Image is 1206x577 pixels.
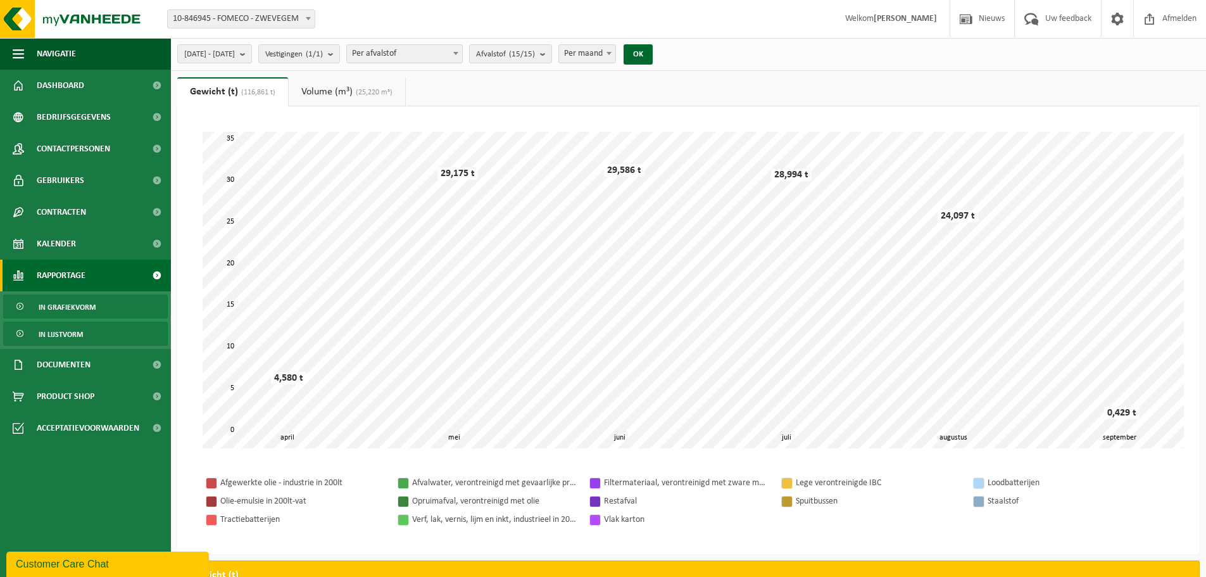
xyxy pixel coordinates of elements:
button: Afvalstof(15/15) [469,44,552,63]
span: [DATE] - [DATE] [184,45,235,64]
div: Loodbatterijen [988,475,1152,491]
div: 29,586 t [604,164,644,177]
div: Verf, lak, vernis, lijm en inkt, industrieel in 200lt-vat [412,512,577,528]
span: Product Shop [37,381,94,412]
strong: [PERSON_NAME] [874,14,937,23]
iframe: chat widget [6,549,211,577]
span: Acceptatievoorwaarden [37,412,139,444]
span: Vestigingen [265,45,323,64]
span: Per afvalstof [346,44,463,63]
span: Kalender [37,228,76,260]
span: (25,220 m³) [353,89,393,96]
span: In grafiekvorm [39,295,96,319]
a: In grafiekvorm [3,295,168,319]
span: Contactpersonen [37,133,110,165]
div: 29,175 t [437,167,478,180]
div: Opruimafval, verontreinigd met olie [412,493,577,509]
div: Filtermateriaal, verontreinigd met zware metalen [604,475,769,491]
button: OK [624,44,653,65]
span: Navigatie [37,38,76,70]
span: Gebruikers [37,165,84,196]
div: 4,580 t [271,372,306,384]
span: Documenten [37,349,91,381]
div: 0,429 t [1104,407,1140,419]
div: Lege verontreinigde IBC [796,475,960,491]
count: (15/15) [509,50,535,58]
span: (116,861 t) [238,89,275,96]
a: In lijstvorm [3,322,168,346]
div: Olie-emulsie in 200lt-vat [220,493,385,509]
span: Rapportage [37,260,85,291]
div: Spuitbussen [796,493,960,509]
div: 28,994 t [771,168,812,181]
a: Gewicht (t) [177,77,288,106]
div: Afvalwater, verontreinigd met gevaarlijke producten [412,475,577,491]
div: Afgewerkte olie - industrie in 200lt [220,475,385,491]
div: Staalstof [988,493,1152,509]
span: Contracten [37,196,86,228]
a: Volume (m³) [289,77,405,106]
div: 24,097 t [938,210,978,222]
span: Bedrijfsgegevens [37,101,111,133]
span: Dashboard [37,70,84,101]
span: Afvalstof [476,45,535,64]
div: Restafval [604,493,769,509]
button: Vestigingen(1/1) [258,44,340,63]
button: [DATE] - [DATE] [177,44,252,63]
span: 10-846945 - FOMECO - ZWEVEGEM [168,10,315,28]
span: Per afvalstof [347,45,462,63]
span: Per maand [559,45,615,63]
span: Per maand [558,44,616,63]
div: Vlak karton [604,512,769,528]
div: Tractiebatterijen [220,512,385,528]
span: In lijstvorm [39,322,83,346]
count: (1/1) [306,50,323,58]
span: 10-846945 - FOMECO - ZWEVEGEM [167,10,315,29]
